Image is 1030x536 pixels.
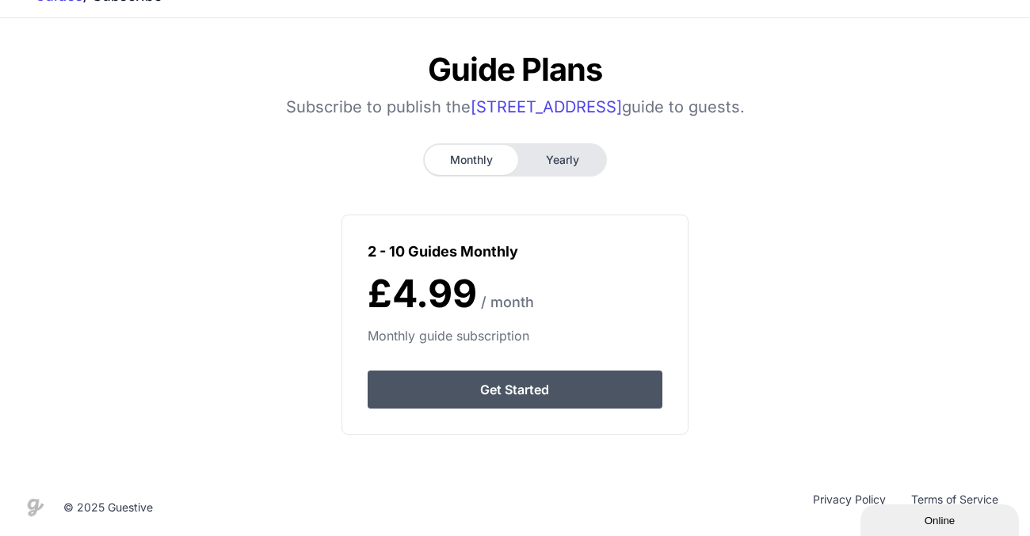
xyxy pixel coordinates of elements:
a: Privacy Policy [800,492,898,523]
a: Terms of Service [898,492,1011,523]
h4: 2 - 10 Guides Monthly [368,241,662,262]
p: Monthly guide subscription [368,326,662,345]
button: Yearly [520,145,605,175]
span: [STREET_ADDRESS] [471,97,622,116]
iframe: chat widget [860,501,1022,536]
div: © 2025 Guestive [63,500,153,515]
h1: Guide Plans [286,50,745,89]
span: / month [481,294,534,310]
span: £4.99 [368,270,477,317]
a: Get Started [368,371,662,409]
button: Monthly [425,145,518,175]
p: Subscribe to publish the guide to guests. [286,96,745,118]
